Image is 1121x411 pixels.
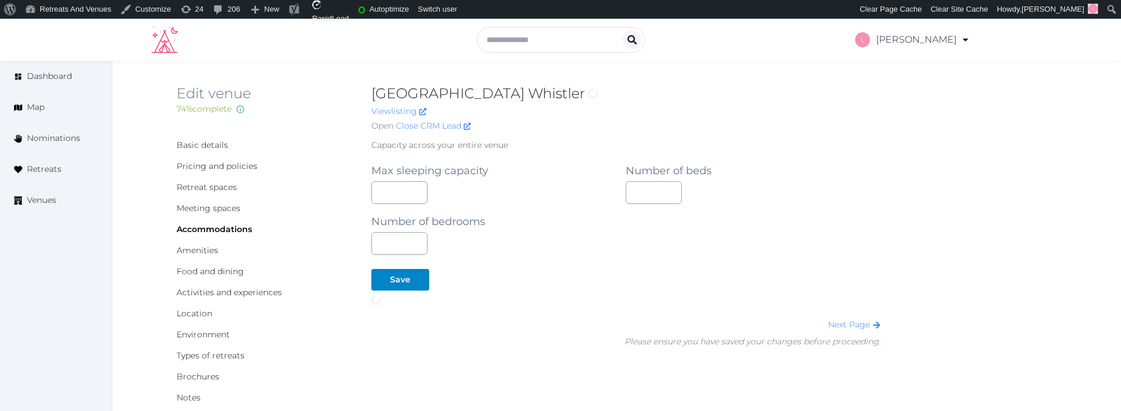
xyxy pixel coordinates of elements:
[371,139,881,151] p: Capacity across your entire venue
[371,120,394,132] span: Open
[396,120,471,132] a: Close CRM Lead
[177,182,237,192] a: Retreat spaces
[177,84,353,103] h2: Edit venue
[177,266,244,277] a: Food and dining
[828,319,881,330] a: Next Page
[177,161,257,171] a: Pricing and policies
[625,336,881,348] div: Please ensure you have saved your changes before proceeding.
[371,106,426,116] a: Viewlisting
[371,269,429,291] button: Save
[27,194,56,206] span: Venues
[177,287,282,298] a: Activities and experiences
[177,103,232,114] span: 74 % complete
[27,70,72,82] span: Dashboard
[177,224,252,234] a: Accommodations
[177,350,244,361] a: Types of retreats
[1022,5,1084,13] span: [PERSON_NAME]
[626,163,712,179] label: Number of beds
[177,203,240,213] a: Meeting spaces
[177,329,230,340] a: Environment
[860,5,922,13] span: Clear Page Cache
[27,101,44,113] span: Map
[371,84,881,103] h2: [GEOGRAPHIC_DATA] Whistler
[855,23,970,56] a: [PERSON_NAME]
[27,163,61,175] span: Retreats
[177,245,218,255] a: Amenities
[371,213,485,230] label: Number of bedrooms
[177,392,201,403] a: Notes
[177,308,212,319] a: Location
[371,163,488,179] label: Max sleeping capacity
[27,132,80,144] span: Nominations
[177,140,228,150] a: Basic details
[930,5,988,13] span: Clear Site Cache
[390,274,411,286] div: Save
[177,371,219,382] a: Brochures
